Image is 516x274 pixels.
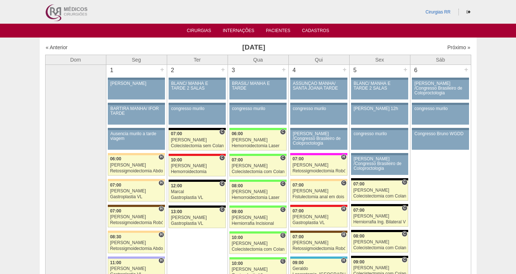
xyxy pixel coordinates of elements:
div: + [281,65,287,74]
div: Key: Aviso [412,128,469,130]
div: 2 [167,65,178,76]
div: [PERSON_NAME] [110,215,163,219]
span: 13:00 [171,209,182,214]
div: Key: Aviso [290,128,347,130]
div: + [342,65,348,74]
span: 08:30 [110,234,121,239]
a: C 07:00 [PERSON_NAME] Herniorrafia Ing. Bilateral VL [351,206,408,227]
a: BLANC/ MANHÃ E TARDE 2 SALAS [351,80,408,99]
th: Qui [288,55,349,64]
a: [PERSON_NAME] /Congresso Brasileiro de Coloproctologia [351,155,408,175]
div: [PERSON_NAME] [110,266,163,271]
div: congresso murilo [414,106,466,111]
span: Hospital [341,206,346,212]
div: Key: Santa Joana [108,205,165,207]
div: [PERSON_NAME] [353,266,406,270]
div: [PERSON_NAME] [171,215,224,220]
div: + [463,65,469,74]
div: Key: Aviso [108,128,165,130]
span: Consultório [219,181,225,187]
div: Key: Brasil [229,154,286,156]
th: Sex [349,55,410,64]
span: Consultório [280,232,285,238]
div: Retossigmoidectomia Abdominal VL [110,169,163,173]
a: C 07:00 [PERSON_NAME] Colecistectomia com Colangiografia VL [229,156,286,176]
a: H 07:00 [PERSON_NAME] Gastroplastia VL [108,181,165,201]
div: Key: Pro Matre [290,153,347,155]
a: [PERSON_NAME] /Congresso Brasileiro de Coloproctologia [412,80,469,99]
div: [PERSON_NAME] 12h [354,106,406,111]
div: Key: Bartira [108,231,165,233]
div: Key: Aviso [412,78,469,80]
div: Key: Aviso [108,103,165,105]
div: congresso murilo [354,132,406,136]
span: 11:00 [110,260,121,265]
div: Key: Christóvão da Gama [108,257,165,259]
span: 07:00 [353,208,365,213]
a: H 07:00 [PERSON_NAME] Retossigmoidectomia Robótica [290,155,347,176]
a: [PERSON_NAME] 12h [351,105,408,125]
div: Hemorroidectomia Laser [232,195,284,200]
div: Key: Assunção [169,154,225,156]
span: 07:00 [353,181,365,187]
div: + [159,65,165,74]
div: Gastroplastia VL [171,195,224,200]
a: C 08:00 [PERSON_NAME] Colecistectomia com Colangiografia VL [351,232,408,253]
div: Retossigmoidectomia Abdominal VL [110,246,163,251]
a: ASSUNÇÃO MANHÃ/ SANTA JOANA TARDE [290,80,347,99]
div: Gastroplastia VL [110,195,163,199]
span: 06:00 [232,131,243,136]
div: [PERSON_NAME] [171,164,224,168]
a: congresso murilo [412,105,469,125]
div: Key: Blanc [351,256,408,258]
div: Key: Aviso [351,103,408,105]
a: [PERSON_NAME] [108,80,165,99]
a: Internações [223,28,255,35]
a: C 07:00 [PERSON_NAME] Colecistectomia com Colangiografia VL [351,180,408,201]
span: 06:00 [110,156,121,161]
span: 07:00 [110,208,121,214]
div: Key: Santa Joana [290,231,347,233]
div: [PERSON_NAME] [232,267,284,272]
div: + [402,65,409,74]
span: Consultório [402,205,407,211]
div: [PERSON_NAME] [292,189,345,193]
th: Sáb [410,55,471,64]
div: Key: Brasil [229,231,286,234]
a: C 07:00 [PERSON_NAME] Colecistectomia sem Colangiografia VL [169,130,225,150]
span: 07:00 [232,157,243,163]
span: Hospital [158,232,164,238]
span: Consultório [219,207,225,212]
a: C 06:00 [PERSON_NAME] Hemorroidectomia Laser [229,130,286,150]
span: Hospital [158,206,164,212]
div: Ausencia murilo a tarde viagem [110,132,162,141]
span: 10:00 [232,261,243,266]
div: congresso murilo [293,106,345,111]
div: [PERSON_NAME] [110,81,162,86]
div: [PERSON_NAME] [232,189,284,194]
a: C 13:00 [PERSON_NAME] Gastroplastia VL [169,208,225,228]
a: H 06:00 [PERSON_NAME] Retossigmoidectomia Abdominal VL [108,155,165,176]
div: Hemorroidectomia [171,169,224,174]
span: Hospital [341,232,346,238]
th: Seg [106,55,167,64]
div: Key: Brasil [229,180,286,182]
div: [PERSON_NAME] [232,215,284,220]
a: C 10:00 [PERSON_NAME] Colecistectomia com Colangiografia VL [229,234,286,254]
div: Key: Brasil [229,205,286,208]
div: Key: Bartira [108,179,165,181]
div: Key: Blanc [169,205,225,208]
span: Consultório [402,231,407,237]
div: Key: Blanc [351,230,408,232]
span: Consultório [402,257,407,263]
div: [PERSON_NAME] [232,164,284,168]
div: [PERSON_NAME] [353,240,406,244]
div: [PERSON_NAME] /Congresso Brasileiro de Coloproctologia [354,157,406,171]
a: congresso murilo [169,105,225,125]
a: congresso murilo [351,130,408,150]
a: H 07:00 [PERSON_NAME] Retossigmoidectomia Robótica [108,207,165,227]
div: Retossigmoidectomia Robótica [110,220,163,225]
div: [PERSON_NAME] [110,189,163,193]
div: [PERSON_NAME] [232,138,284,142]
div: Gastroplastia VL [171,221,224,226]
